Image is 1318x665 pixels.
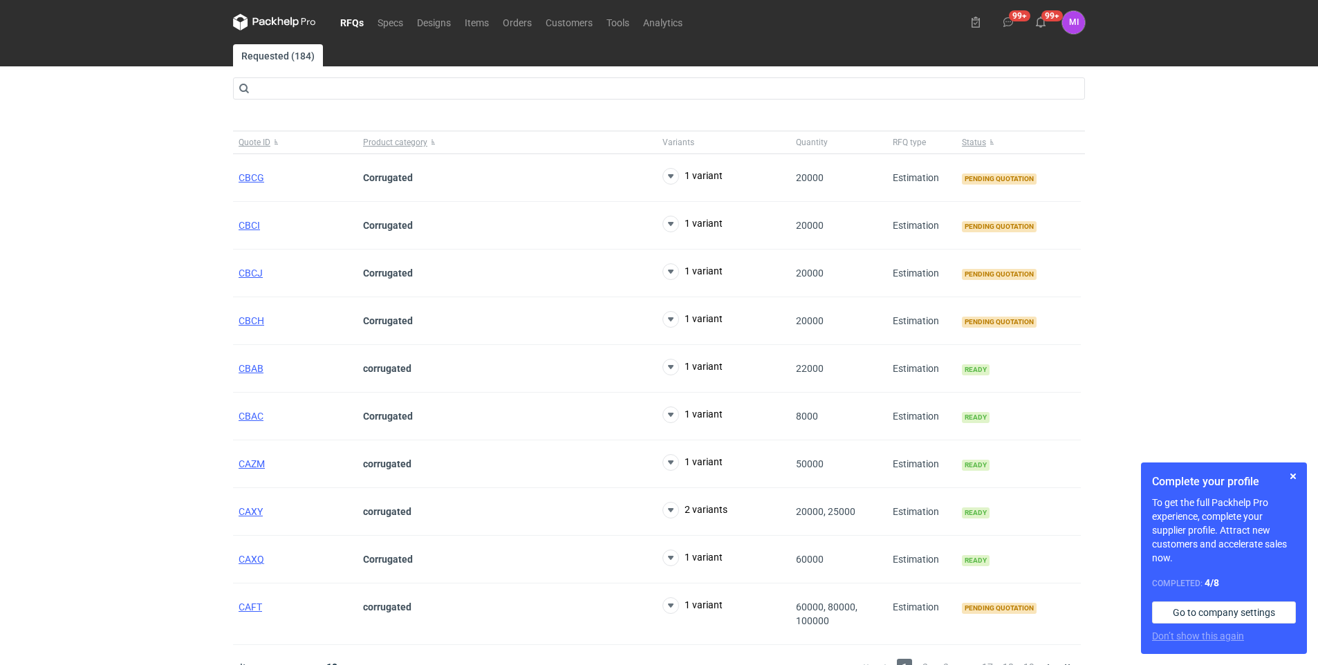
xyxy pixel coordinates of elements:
span: 22000 [796,363,824,374]
button: 99+ [1030,11,1052,33]
span: Pending quotation [962,317,1037,328]
button: Quote ID [233,131,358,153]
span: 60000, 80000, 100000 [796,601,857,626]
strong: Corrugated [363,220,413,231]
span: Ready [962,412,990,423]
button: Don’t show this again [1152,629,1244,643]
span: 20000 [796,268,824,279]
strong: Corrugated [363,411,413,422]
a: CBCH [239,315,264,326]
div: Estimation [887,440,956,488]
span: 60000 [796,554,824,565]
div: Monika Iskrzyńska [1062,11,1085,34]
span: Quantity [796,137,828,148]
button: 1 variant [662,216,723,232]
a: Items [458,14,496,30]
h1: Complete your profile [1152,474,1296,490]
span: Ready [962,460,990,471]
a: Orders [496,14,539,30]
a: Tools [600,14,636,30]
p: To get the full Packhelp Pro experience, complete your supplier profile. Attract new customers an... [1152,496,1296,565]
strong: Corrugated [363,172,413,183]
button: MI [1062,11,1085,34]
span: Quote ID [239,137,270,148]
div: Estimation [887,250,956,297]
a: Requested (184) [233,44,323,66]
span: Variants [662,137,694,148]
span: 8000 [796,411,818,422]
span: 20000, 25000 [796,506,855,517]
strong: Corrugated [363,315,413,326]
button: Product category [358,131,657,153]
button: 2 variants [662,502,727,518]
span: 20000 [796,172,824,183]
button: 99+ [997,11,1019,33]
a: CBAB [239,363,263,374]
button: 1 variant [662,406,723,423]
button: 1 variant [662,550,723,566]
div: Estimation [887,297,956,345]
strong: 4 / 8 [1205,577,1219,588]
a: Go to company settings [1152,601,1296,624]
span: Ready [962,555,990,566]
a: CBCG [239,172,264,183]
strong: corrugated [363,458,411,469]
button: 1 variant [662,359,723,375]
strong: corrugated [363,601,411,612]
span: RFQ type [893,137,926,148]
a: CAFT [239,601,262,612]
button: 1 variant [662,263,723,280]
div: Estimation [887,393,956,440]
span: Pending quotation [962,269,1037,280]
span: Pending quotation [962,603,1037,614]
div: Completed: [1152,576,1296,590]
span: 20000 [796,315,824,326]
button: Status [956,131,1081,153]
button: 1 variant [662,454,723,471]
button: Skip for now [1285,468,1301,485]
strong: Corrugated [363,554,413,565]
span: Pending quotation [962,174,1037,185]
div: Estimation [887,154,956,202]
div: Estimation [887,536,956,583]
a: CBAC [239,411,263,422]
span: Product category [363,137,427,148]
strong: corrugated [363,363,411,374]
a: RFQs [333,14,371,30]
strong: Corrugated [363,268,413,279]
a: Customers [539,14,600,30]
span: Pending quotation [962,221,1037,232]
a: Designs [410,14,458,30]
svg: Packhelp Pro [233,14,316,30]
span: Ready [962,507,990,518]
a: Specs [371,14,410,30]
button: 1 variant [662,597,723,614]
strong: corrugated [363,506,411,517]
span: Ready [962,364,990,375]
a: CAZM [239,458,265,469]
a: CBCI [239,220,260,231]
button: 1 variant [662,168,723,185]
span: 50000 [796,458,824,469]
div: Estimation [887,345,956,393]
span: 20000 [796,220,824,231]
a: CBCJ [239,268,263,279]
div: Estimation [887,488,956,536]
a: CAXY [239,506,263,517]
div: Estimation [887,202,956,250]
button: 1 variant [662,311,723,328]
a: CAXQ [239,554,264,565]
a: Analytics [636,14,689,30]
div: Estimation [887,583,956,645]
